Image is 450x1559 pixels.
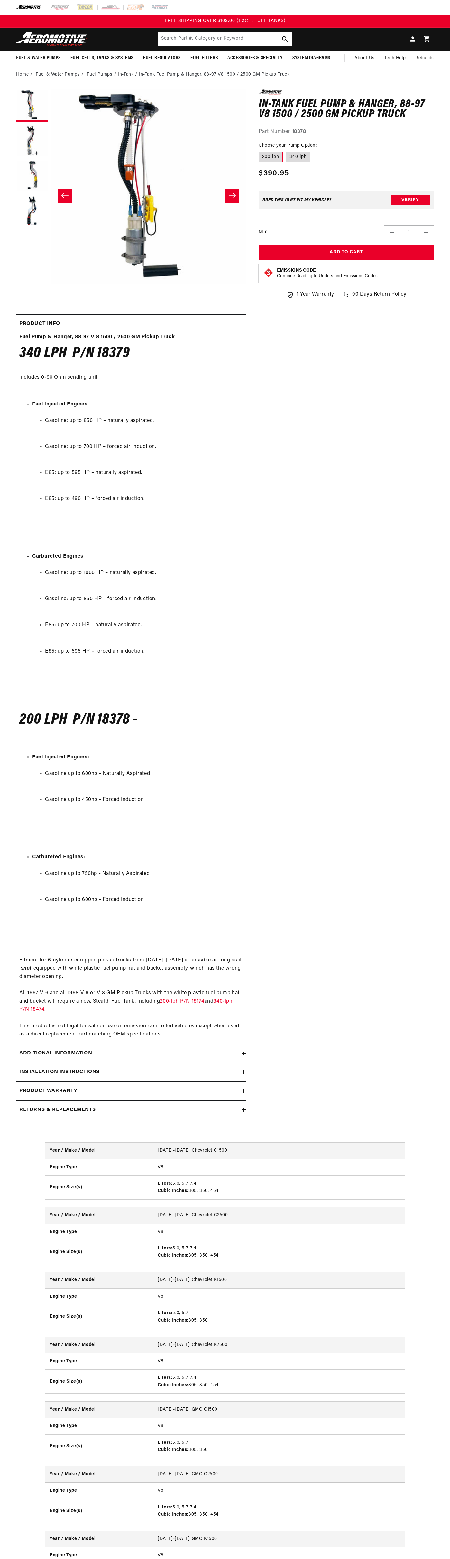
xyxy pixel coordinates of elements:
p: Includes 0-90 Ohm sending unit [19,365,243,382]
button: Load image 4 in gallery view [16,196,48,228]
summary: Additional information [16,1044,246,1063]
th: Engine Type [45,1288,153,1305]
span: 90 Days Return Policy [352,291,407,305]
label: QTY [259,229,267,235]
td: V8 [153,1418,405,1434]
button: Load image 2 in gallery view [16,125,48,157]
li: Gasoline: up to 850 HP – forced air induction. [45,595,243,603]
a: About Us [350,51,380,66]
strong: Liters: [158,1440,172,1445]
th: Engine Size(s) [45,1240,153,1264]
strong: Liters: [158,1246,172,1251]
strong: Cubic Inches: [158,1447,188,1452]
button: Verify [391,195,430,205]
button: Slide right [225,189,239,203]
h2: Product warranty [19,1087,78,1095]
strong: Fuel Injected Engines: [32,755,89,760]
strong: Liters: [158,1181,172,1186]
summary: Installation Instructions [16,1063,246,1081]
li: E85: up to 595 HP – forced air induction. [45,647,243,656]
span: 1 Year Warranty [297,291,334,299]
th: Engine Size(s) [45,1175,153,1199]
h1: In-Tank Fuel Pump & Hanger, 88-97 V8 1500 / 2500 GM Pickup Truck [259,99,434,120]
button: Slide left [58,189,72,203]
td: 5.0, 5.7, 7.4 305, 350, 454 [153,1175,405,1199]
strong: Cubic Inches: [158,1188,188,1193]
strong: Liters: [158,1311,172,1315]
summary: System Diagrams [288,51,335,66]
h2: Product Info [19,320,60,328]
th: Engine Size(s) [45,1370,153,1393]
td: [DATE]-[DATE] GMC C1500 [153,1402,405,1418]
th: Engine Type [45,1353,153,1369]
legend: Choose your Pump Option: [259,142,317,149]
summary: Product warranty [16,1082,246,1100]
strong: Carbureted Engines: [32,854,85,859]
td: V8 [153,1353,405,1369]
li: Gasoline up to 600hp - Naturally Aspirated [45,770,243,778]
strong: Fuel Pump & Hanger, 88-97 V-8 1500 / 2500 GM Pickup Truck [19,334,175,339]
h4: 200 LPH P/N 18378 - [19,713,243,727]
span: Fuel & Water Pumps [16,55,61,61]
a: 200-lph P/N 18174 [160,999,204,1004]
a: Fuel Pumps [87,71,113,78]
div: Part Number: [259,128,434,136]
td: 5.0, 5.7, 7.4 305, 350, 454 [153,1240,405,1264]
th: Engine Type [45,1224,153,1240]
strong: Cubic Inches: [158,1512,188,1517]
h2: Additional information [19,1049,92,1058]
span: Rebuilds [415,55,434,62]
button: Emissions CodeContinue Reading to Understand Emissions Codes [277,268,378,279]
li: Gasoline: up to 700 HP – forced air induction. [45,443,243,451]
span: Fuel Filters [190,55,218,61]
span: Tech Help [384,55,406,62]
media-gallery: Gallery Viewer [16,89,246,301]
a: Home [16,71,29,78]
span: About Us [354,56,375,60]
button: Search Part #, Category or Keyword [278,32,292,46]
span: Accessories & Specialty [227,55,283,61]
summary: Tech Help [380,51,410,66]
li: Gasoline: up to 1000 HP – naturally aspirated. [45,569,243,577]
td: 5.0, 5.7, 7.4 305, 350, 454 [153,1370,405,1393]
li: E85: up to 700 HP – naturally aspirated. [45,621,243,629]
label: 340 lph [286,152,310,162]
td: 5.0, 5.7, 7.4 305, 350, 454 [153,1499,405,1523]
summary: Returns & replacements [16,1101,246,1119]
strong: Emissions Code [277,268,316,273]
img: Aeromotive [14,32,94,47]
summary: Accessories & Specialty [223,51,288,66]
button: Load image 1 in gallery view [16,89,48,122]
p: Continue Reading to Understand Emissions Codes [277,274,378,279]
div: Does This part fit My vehicle? [262,198,332,203]
span: FREE SHIPPING OVER $109.00 (EXCL. FUEL TANKS) [165,18,286,23]
summary: Fuel Filters [186,51,223,66]
summary: Fuel & Water Pumps [11,51,66,66]
a: 90 Days Return Policy [342,291,407,305]
li: Gasoline up to 600hp - Forced Induction [45,896,243,904]
strong: Cubic Inches: [158,1318,188,1323]
strong: Fuel Injected Engines [32,402,87,407]
th: Engine Type [45,1483,153,1499]
strong: Carbureted Engines [32,554,83,559]
th: Engine Type [45,1159,153,1175]
td: [DATE]-[DATE] GMC C2500 [153,1466,405,1483]
td: [DATE]-[DATE] Chevrolet K2500 [153,1337,405,1353]
img: Emissions code [263,268,274,278]
h4: 340 LPH P/N 18379 [19,347,243,360]
th: Year / Make / Model [45,1143,153,1159]
th: Year / Make / Model [45,1337,153,1353]
summary: Rebuilds [410,51,439,66]
li: E85: up to 595 HP – naturally aspirated. [45,469,243,477]
td: V8 [153,1224,405,1240]
span: Fuel Regulators [143,55,181,61]
strong: 18378 [292,129,306,134]
td: [DATE]-[DATE] Chevrolet K1500 [153,1272,405,1288]
strong: Liters: [158,1505,172,1510]
h2: Installation Instructions [19,1068,100,1076]
h2: Returns & replacements [19,1106,96,1114]
td: 5.0, 5.7 305, 350 [153,1305,405,1329]
button: Add to Cart [259,245,434,260]
strong: Liters: [158,1375,172,1380]
nav: breadcrumbs [16,71,434,78]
